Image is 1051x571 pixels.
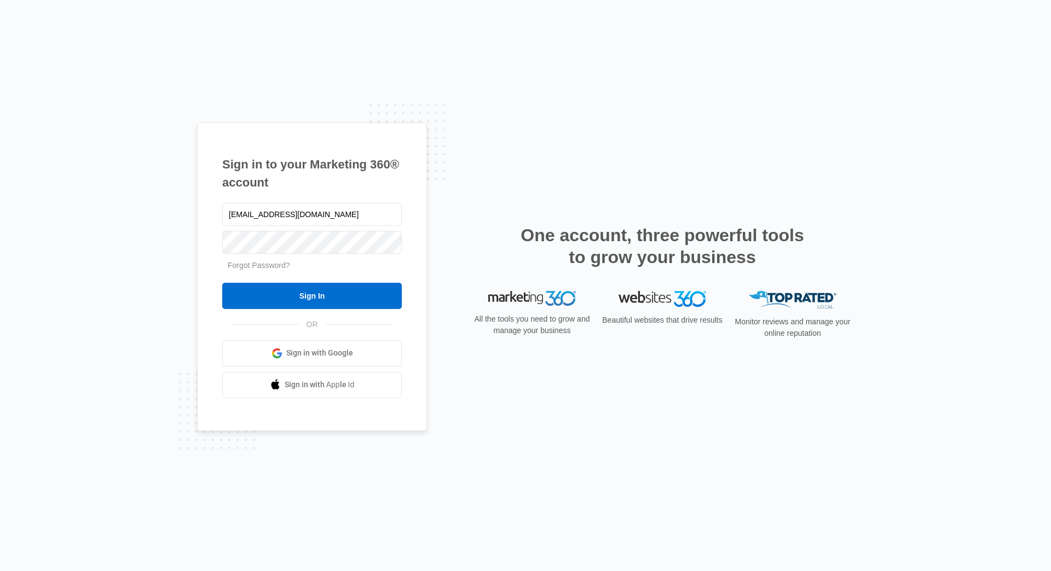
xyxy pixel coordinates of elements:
p: Monitor reviews and manage your online reputation [731,316,854,339]
span: Sign in with Apple Id [285,379,355,391]
h1: Sign in to your Marketing 360® account [222,155,402,191]
a: Forgot Password? [228,261,290,270]
span: OR [299,319,326,330]
p: Beautiful websites that drive results [601,314,724,326]
h2: One account, three powerful tools to grow your business [517,224,807,268]
input: Email [222,203,402,226]
img: Top Rated Local [749,291,836,309]
a: Sign in with Google [222,340,402,366]
img: Websites 360 [619,291,706,307]
span: Sign in with Google [286,347,353,359]
img: Marketing 360 [488,291,576,306]
input: Sign In [222,283,402,309]
a: Sign in with Apple Id [222,372,402,398]
p: All the tools you need to grow and manage your business [471,313,593,336]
